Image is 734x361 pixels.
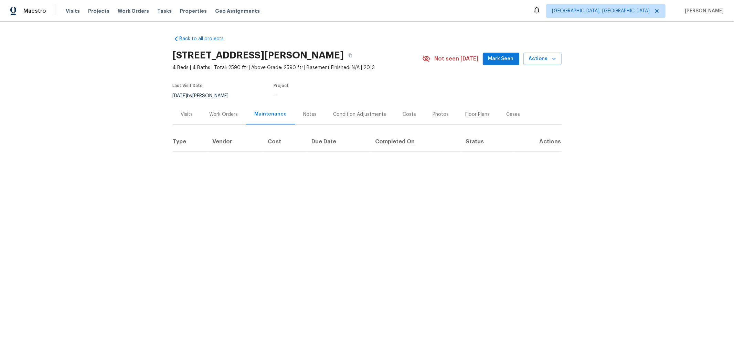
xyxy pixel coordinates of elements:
[173,132,207,151] th: Type
[552,8,650,14] span: [GEOGRAPHIC_DATA], [GEOGRAPHIC_DATA]
[23,8,46,14] span: Maestro
[173,64,422,71] span: 4 Beds | 4 Baths | Total: 2590 ft² | Above Grade: 2590 ft² | Basement Finished: N/A | 2013
[682,8,724,14] span: [PERSON_NAME]
[88,8,109,14] span: Projects
[262,132,306,151] th: Cost
[460,132,512,151] th: Status
[403,111,416,118] div: Costs
[435,55,479,62] span: Not seen [DATE]
[173,84,203,88] span: Last Visit Date
[66,8,80,14] span: Visits
[523,53,562,65] button: Actions
[215,8,260,14] span: Geo Assignments
[304,111,317,118] div: Notes
[512,132,562,151] th: Actions
[333,111,386,118] div: Condition Adjustments
[274,84,289,88] span: Project
[255,111,287,118] div: Maintenance
[507,111,520,118] div: Cases
[344,49,357,62] button: Copy Address
[483,53,519,65] button: Mark Seen
[466,111,490,118] div: Floor Plans
[173,94,187,98] span: [DATE]
[306,132,370,151] th: Due Date
[210,111,238,118] div: Work Orders
[180,8,207,14] span: Properties
[370,132,460,151] th: Completed On
[181,111,193,118] div: Visits
[529,55,556,63] span: Actions
[488,55,514,63] span: Mark Seen
[433,111,449,118] div: Photos
[173,52,344,59] h2: [STREET_ADDRESS][PERSON_NAME]
[173,35,239,42] a: Back to all projects
[274,92,406,97] div: ...
[173,92,237,100] div: by [PERSON_NAME]
[207,132,262,151] th: Vendor
[118,8,149,14] span: Work Orders
[157,9,172,13] span: Tasks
